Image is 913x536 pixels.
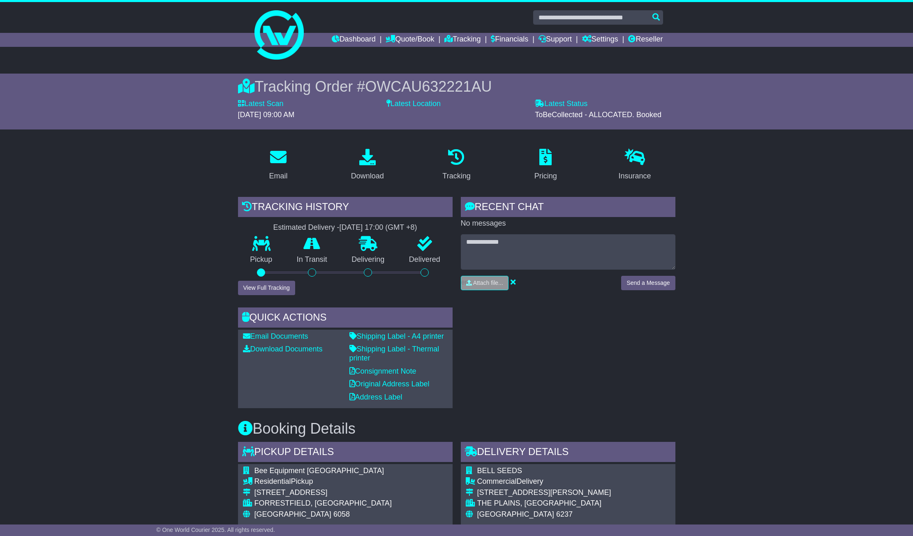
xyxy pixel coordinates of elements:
span: Bee Equipment [GEOGRAPHIC_DATA] [254,467,384,475]
label: Latest Scan [238,99,284,109]
label: Latest Location [386,99,441,109]
div: Tracking history [238,197,453,219]
a: Pricing [529,146,562,185]
a: Support [539,33,572,47]
div: Estimated Delivery - [238,223,453,232]
div: [STREET_ADDRESS] [254,488,392,497]
div: FORRESTFIELD, [GEOGRAPHIC_DATA] [254,499,392,508]
span: [GEOGRAPHIC_DATA] [254,510,331,518]
span: BELL SEEDS [477,467,522,475]
div: Tracking Order # [238,78,675,95]
span: ToBeCollected - ALLOCATED. Booked [535,111,661,119]
span: [DATE] 09:00 AM [238,111,295,119]
button: View Full Tracking [238,281,295,295]
span: OWCAU632221AU [365,78,492,95]
div: Email [269,171,287,182]
p: Delivered [397,255,453,264]
h3: Booking Details [238,420,675,437]
div: Quick Actions [238,307,453,330]
div: THE PLAINS, [GEOGRAPHIC_DATA] [477,499,611,508]
p: In Transit [284,255,340,264]
div: Insurance [619,171,651,182]
button: Send a Message [621,276,675,290]
div: Download [351,171,384,182]
a: Consignment Note [349,367,416,375]
label: Latest Status [535,99,587,109]
a: Download [346,146,389,185]
a: Reseller [628,33,663,47]
div: [STREET_ADDRESS][PERSON_NAME] [477,488,611,497]
a: Email [263,146,293,185]
span: 6237 [556,510,573,518]
div: Pricing [534,171,557,182]
a: Download Documents [243,345,323,353]
a: Address Label [349,393,402,401]
a: Quote/Book [386,33,434,47]
a: Original Address Label [349,380,430,388]
p: Pickup [238,255,285,264]
a: Financials [491,33,528,47]
span: 6058 [333,510,350,518]
div: Pickup [254,477,392,486]
span: Residential [254,477,291,485]
a: Shipping Label - Thermal printer [349,345,439,362]
a: Dashboard [332,33,376,47]
p: Delivering [340,255,397,264]
div: Delivery [477,477,611,486]
span: Commercial [477,477,517,485]
div: [DATE] 17:00 (GMT +8) [340,223,417,232]
div: Tracking [442,171,470,182]
a: Shipping Label - A4 printer [349,332,444,340]
a: Email Documents [243,332,308,340]
div: Delivery Details [461,442,675,464]
a: Settings [582,33,618,47]
a: Insurance [613,146,656,185]
a: Tracking [437,146,476,185]
span: [GEOGRAPHIC_DATA] [477,510,554,518]
div: Pickup Details [238,442,453,464]
span: © One World Courier 2025. All rights reserved. [156,527,275,533]
p: No messages [461,219,675,228]
a: Tracking [444,33,481,47]
div: RECENT CHAT [461,197,675,219]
